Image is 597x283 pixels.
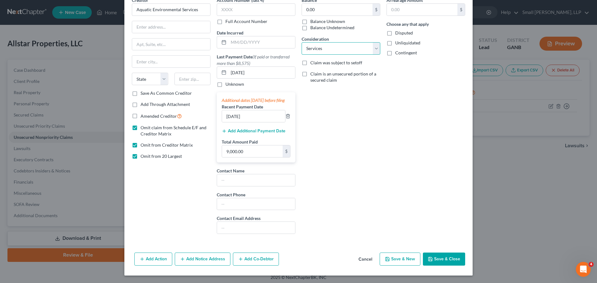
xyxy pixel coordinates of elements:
button: Save & Close [423,253,465,266]
span: Omit claim from Schedule E/F and Creditor Matrix [141,125,206,136]
button: Save & New [380,253,420,266]
input: Enter zip... [174,73,211,85]
iframe: Intercom live chat [576,262,591,277]
input: Search creditor by name... [132,3,211,16]
input: 0.00 [387,4,457,16]
span: Amended Creditor [141,113,177,119]
label: Contact Name [217,167,244,174]
div: $ [373,4,380,16]
input: Enter city... [132,56,210,67]
label: Recent Payment Date [222,103,263,110]
input: 0.00 [222,145,283,157]
input: -- [217,222,295,234]
span: Claim is an unsecured portion of a secured claim [310,71,376,83]
span: 4 [589,262,594,267]
label: Save As Common Creditor [141,90,192,96]
input: -- [217,174,295,186]
label: Balance Undetermined [310,25,354,31]
label: Contact Phone [217,191,245,198]
span: Claim was subject to setoff [310,60,362,65]
span: Disputed [395,30,413,35]
input: -- [222,110,285,122]
label: Balance Unknown [310,18,345,25]
input: XXXX [217,3,295,16]
button: Add Action [134,253,172,266]
label: Choose any that apply [386,21,429,27]
label: Date Incurred [217,30,243,36]
button: Add Notice Address [175,253,230,266]
div: $ [457,4,465,16]
input: MM/DD/YYYY [229,36,295,48]
label: Full Account Number [225,18,267,25]
button: Add Co-Debtor [233,253,279,266]
input: MM/DD/YYYY [229,67,295,79]
label: Total Amount Paid [222,139,258,145]
label: Add Through Attachment [141,101,190,107]
div: Additional dates [DATE] before filing [222,97,290,103]
input: Enter address... [132,21,210,33]
input: Apt, Suite, etc... [132,39,210,50]
div: $ [283,145,290,157]
button: Add Additional Payment Date [222,129,285,134]
label: Unknown [225,81,244,87]
label: Last Payment Date [217,53,295,66]
button: Cancel [354,253,377,266]
span: Unliquidated [395,40,420,45]
span: Contingent [395,50,417,55]
label: Contact Email Address [217,215,261,221]
span: Omit from 20 Largest [141,153,182,159]
input: -- [217,198,295,210]
span: Omit from Creditor Matrix [141,142,193,148]
span: (If paid or transferred more than $8,575) [217,54,289,66]
label: Consideration [302,36,329,42]
input: 0.00 [302,4,373,16]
